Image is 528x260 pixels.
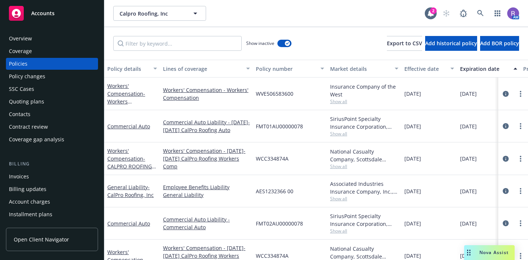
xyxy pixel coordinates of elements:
[404,220,421,227] span: [DATE]
[330,212,398,228] div: SiriusPoint Specialty Insurance Corporation, SiriusPoint, Fairmatic Insurance
[256,252,289,260] span: WCC334874A
[9,45,32,57] div: Coverage
[6,208,98,220] a: Installment plans
[460,90,477,98] span: [DATE]
[501,122,510,131] a: circleInformation
[330,131,398,137] span: Show all
[163,215,250,231] a: Commercial Auto Liability - Commercial Auto
[113,6,206,21] button: Calpro Roofing, Inc
[107,220,150,227] a: Commercial Auto
[9,58,27,70] div: Policies
[6,183,98,195] a: Billing updates
[6,3,98,24] a: Accounts
[327,60,401,78] button: Market details
[330,98,398,105] span: Show all
[163,147,250,170] a: Workers' Compensation - [DATE]-[DATE] CalPro Roofing Workers Comp
[479,249,509,256] span: Nova Assist
[9,33,32,45] div: Overview
[480,36,519,51] button: Add BOR policy
[9,134,64,145] div: Coverage gap analysis
[456,6,471,21] a: Report a Bug
[404,122,421,130] span: [DATE]
[404,155,421,162] span: [DATE]
[163,183,250,191] a: Employee Benefits Liability
[107,123,150,130] a: Commercial Auto
[404,90,421,98] span: [DATE]
[256,220,303,227] span: FMT02AU00000078
[501,219,510,228] a: circleInformation
[460,155,477,162] span: [DATE]
[330,115,398,131] div: SiriusPoint Specialty Insurance Corporation, SiriusPoint, Fairmatic Insurance
[107,90,145,113] span: - Workers Compensation
[6,58,98,70] a: Policies
[404,187,421,195] span: [DATE]
[107,155,156,178] span: - CALPRO ROOFING INC
[9,196,50,208] div: Account charges
[9,96,44,108] div: Quoting plans
[460,220,477,227] span: [DATE]
[330,228,398,234] span: Show all
[31,10,55,16] span: Accounts
[501,187,510,195] a: circleInformation
[516,89,525,98] a: more
[107,147,152,178] a: Workers' Compensation
[253,60,327,78] button: Policy number
[256,187,293,195] span: AES1232366 00
[473,6,488,21] a: Search
[107,184,154,198] a: General Liability
[330,180,398,195] div: Associated Industries Insurance Company, Inc., AmTrust Financial Services, Risk Transfer Partners
[507,7,519,19] img: photo
[6,108,98,120] a: Contacts
[104,60,160,78] button: Policy details
[9,108,30,120] div: Contacts
[9,171,29,182] div: Invoices
[6,33,98,45] a: Overview
[501,89,510,98] a: circleInformation
[460,252,477,260] span: [DATE]
[6,96,98,108] a: Quoting plans
[6,171,98,182] a: Invoices
[9,70,45,82] div: Policy changes
[330,83,398,98] div: Insurance Company of the West
[330,195,398,202] span: Show all
[6,121,98,133] a: Contract review
[163,65,242,73] div: Lines of coverage
[516,122,525,131] a: more
[439,6,454,21] a: Start snowing
[387,36,422,51] button: Export to CSV
[330,65,390,73] div: Market details
[6,45,98,57] a: Coverage
[163,191,250,199] a: General Liability
[464,245,515,260] button: Nova Assist
[160,60,253,78] button: Lines of coverage
[387,40,422,47] span: Export to CSV
[480,40,519,47] span: Add BOR policy
[9,121,48,133] div: Contract review
[516,219,525,228] a: more
[6,196,98,208] a: Account charges
[14,236,69,243] span: Open Client Navigator
[9,183,46,195] div: Billing updates
[6,134,98,145] a: Coverage gap analysis
[516,187,525,195] a: more
[9,83,34,95] div: SSC Cases
[425,36,477,51] button: Add historical policy
[460,122,477,130] span: [DATE]
[501,154,510,163] a: circleInformation
[430,7,437,14] div: 2
[163,118,250,134] a: Commercial Auto Liability - [DATE]-[DATE] CalPro Roofing Auto
[107,82,145,113] a: Workers' Compensation
[460,65,509,73] div: Expiration date
[330,148,398,163] div: National Casualty Company, Scottsdale Insurance Company (Nationwide), Risk Transfer Partners
[256,65,316,73] div: Policy number
[6,160,98,168] div: Billing
[256,122,303,130] span: FMT01AU00000078
[113,36,242,51] input: Filter by keyword...
[256,90,293,98] span: WVE506583600
[460,187,477,195] span: [DATE]
[246,40,274,46] span: Show inactive
[330,163,398,170] span: Show all
[516,154,525,163] a: more
[404,252,421,260] span: [DATE]
[120,10,184,17] span: Calpro Roofing, Inc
